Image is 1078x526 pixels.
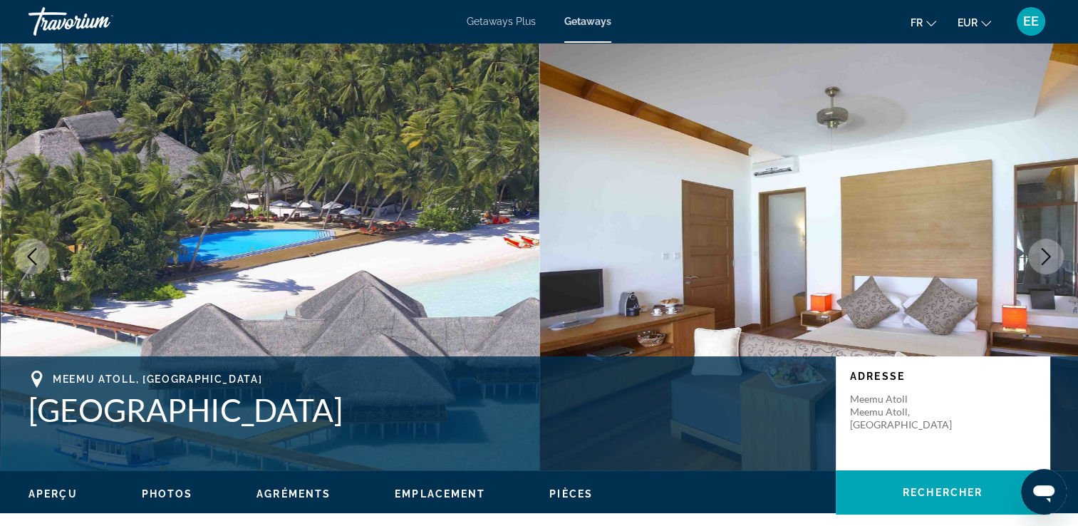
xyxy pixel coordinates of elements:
p: Adresse [850,371,1035,382]
button: Agréments [256,488,331,500]
button: Emplacement [395,488,485,500]
button: Pièces [549,488,593,500]
button: Next image [1028,239,1064,274]
button: Change language [911,12,936,33]
a: Travorium [28,3,171,40]
button: Rechercher [836,470,1050,515]
p: Meemu Atoll Meemu Atoll, [GEOGRAPHIC_DATA] [850,393,964,431]
span: Rechercher [903,487,983,498]
button: User Menu [1012,6,1050,36]
span: fr [911,17,923,29]
h1: [GEOGRAPHIC_DATA] [28,391,822,428]
span: Meemu Atoll, [GEOGRAPHIC_DATA] [53,373,262,385]
span: EE [1023,14,1039,29]
button: Previous image [14,239,50,274]
button: Change currency [958,12,991,33]
span: EUR [958,17,978,29]
a: Getaways Plus [467,16,536,27]
iframe: Bouton de lancement de la fenêtre de messagerie [1021,469,1067,515]
a: Getaways [564,16,611,27]
button: Aperçu [28,488,78,500]
button: Photos [142,488,193,500]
